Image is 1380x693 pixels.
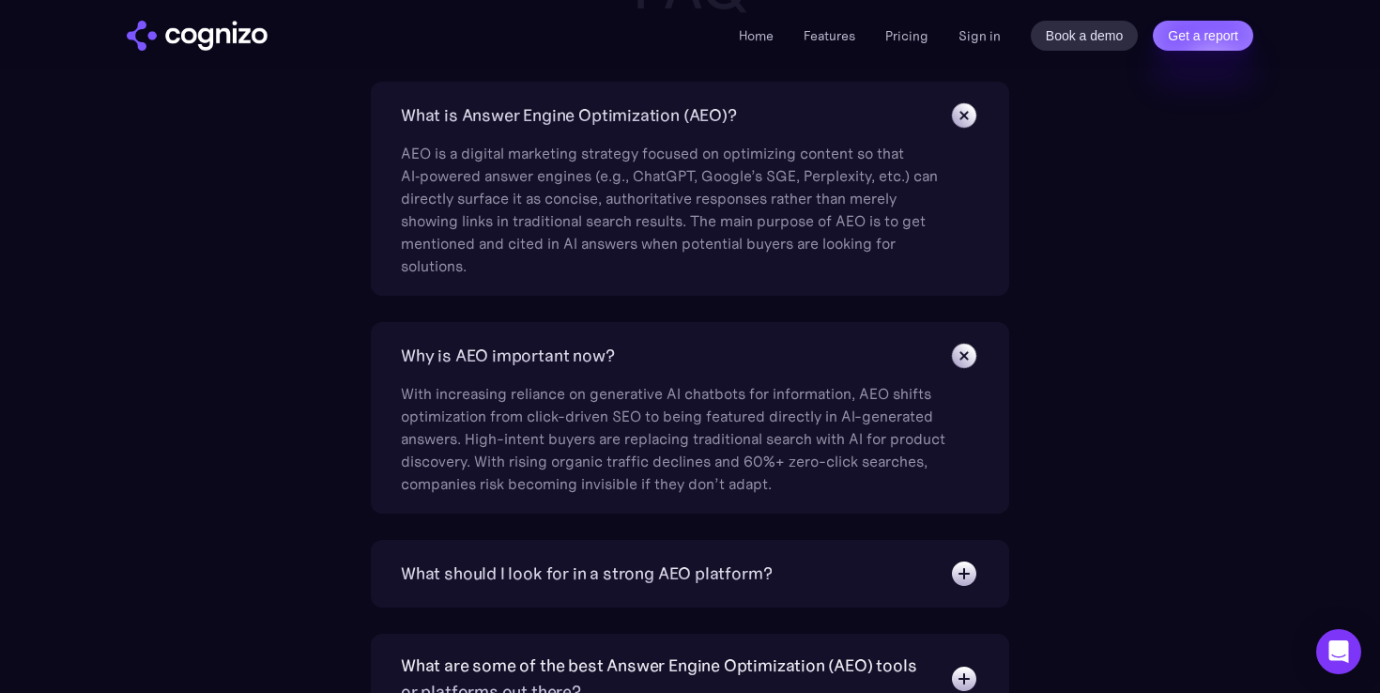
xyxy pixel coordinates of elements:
[1153,21,1253,51] a: Get a report
[127,21,268,51] a: home
[1316,629,1361,674] div: Open Intercom Messenger
[127,21,268,51] img: cognizo logo
[401,371,945,495] div: With increasing reliance on generative AI chatbots for information, AEO shifts optimization from ...
[401,561,772,587] div: What should I look for in a strong AEO platform?
[804,27,855,44] a: Features
[885,27,928,44] a: Pricing
[401,102,737,129] div: What is Answer Engine Optimization (AEO)?
[958,24,1001,47] a: Sign in
[1031,21,1139,51] a: Book a demo
[401,131,945,277] div: AEO is a digital marketing strategy focused on optimizing content so that AI‑powered answer engin...
[401,343,615,369] div: Why is AEO important now?
[739,27,774,44] a: Home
